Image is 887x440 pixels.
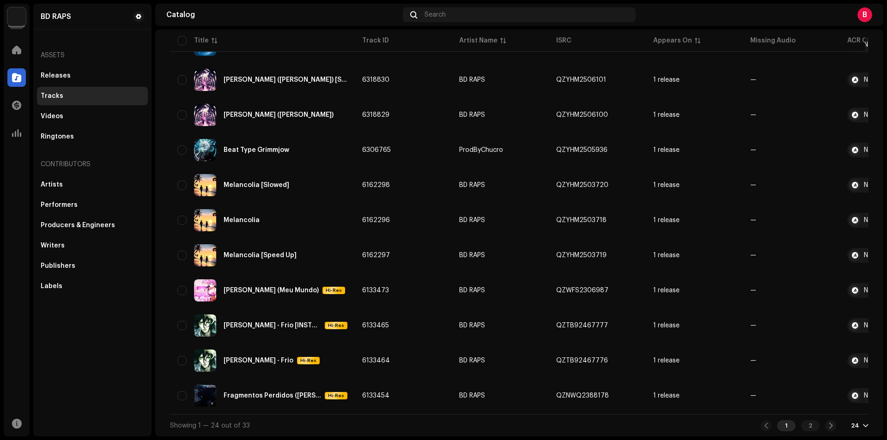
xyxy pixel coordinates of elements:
div: Ringtones [41,133,74,140]
div: BD RAPS [41,13,71,20]
re-a-table-badge: — [750,287,832,294]
re-a-table-badge: — [750,357,832,364]
div: Assets [37,44,148,66]
span: BD RAPS [459,322,541,329]
div: QZYHM2506100 [556,112,608,118]
span: 6162296 [362,217,390,223]
re-m-nav-item: Artists [37,175,148,194]
img: fbe03c10-3f63-4414-8435-5f7d57cc5ee9 [194,314,216,337]
div: Appears On [653,36,692,45]
span: 1 release [653,322,735,329]
span: BD RAPS [459,112,541,118]
span: BD RAPS [459,392,541,399]
re-m-nav-item: Tracks [37,87,148,105]
div: 1 release [653,322,680,329]
span: 6306765 [362,147,391,153]
div: 1 release [653,392,680,399]
span: BD RAPS [459,357,541,364]
div: QZYHM2505936 [556,147,608,153]
div: Tracks [41,92,63,100]
div: Melancolia [Speed Up] [224,252,297,259]
re-m-nav-item: Ringtones [37,127,148,146]
span: Hi-Res [326,392,346,399]
span: BD RAPS [459,252,541,259]
div: QZWFS2306987 [556,287,608,294]
div: 1 release [653,77,680,83]
div: QZNWQ2388178 [556,392,609,399]
span: 1 release [653,357,735,364]
span: 6133464 [362,357,390,364]
span: BD RAPS [459,287,541,294]
span: Hi-Res [323,287,344,294]
div: Watanabe Akari (Meu Mundo) [224,287,319,294]
div: QZYHM2503720 [556,182,608,188]
re-a-table-badge: — [750,147,832,153]
re-a-nav-header: Contributors [37,153,148,175]
div: 1 release [653,182,680,188]
div: Writers [41,242,65,249]
span: 1 release [653,112,735,118]
img: 5103b9c2-7722-46fc-b4c0-ef032743a535 [194,139,216,161]
img: d692ac57-416e-439a-950e-bbc78a6631cf [194,209,216,231]
div: Artist Name [459,36,498,45]
re-a-table-badge: — [750,112,832,118]
div: Catalog [166,11,399,18]
div: 1 [777,420,796,431]
img: 6b287f5f-5601-423f-8758-dec26d15a03e [194,385,216,407]
span: 6318830 [362,77,389,83]
span: 6162297 [362,252,390,259]
div: Publishers [41,262,75,270]
img: d692ac57-416e-439a-950e-bbc78a6631cf [194,174,216,196]
img: 6ebbf648-54e8-4fea-93f6-1cf27b36217e [194,104,216,126]
span: Search [425,11,446,18]
div: Ulquiorra Cifer - Frio [INSTRUMENTAL] [224,322,321,329]
span: 1 release [653,217,735,223]
span: BD RAPS [459,77,541,83]
div: BD RAPS [459,182,485,188]
div: 2 [801,420,820,431]
div: Beat Type Grimmjow [224,147,289,153]
div: 1 release [653,252,680,259]
div: Mil Pétalas (Byakuya Kuchiki) [224,112,334,118]
span: 6133454 [362,392,389,399]
re-m-nav-item: Labels [37,277,148,295]
div: ProdByChucro [459,147,503,153]
div: QZYHM2506101 [556,77,606,83]
div: BD RAPS [459,287,485,294]
img: d692ac57-416e-439a-950e-bbc78a6631cf [194,244,216,266]
span: BD RAPS [459,182,541,188]
re-a-table-badge: — [750,217,832,223]
div: 1 release [653,287,680,294]
div: Artists [41,181,63,188]
re-m-nav-item: Videos [37,107,148,126]
div: Producers & Engineers [41,222,115,229]
div: Fragmentos Perdidos (Muichiro Tokito) [224,392,321,399]
re-a-table-badge: — [750,77,832,83]
span: 1 release [653,287,735,294]
re-m-nav-item: Publishers [37,257,148,275]
re-a-table-badge: — [750,182,832,188]
span: 6318829 [362,112,389,118]
div: BD RAPS [459,77,485,83]
div: 24 [851,422,859,429]
re-m-nav-item: Producers & Engineers [37,216,148,235]
span: 1 release [653,147,735,153]
re-a-table-badge: — [750,252,832,259]
img: fbe03c10-3f63-4414-8435-5f7d57cc5ee9 [194,350,216,372]
div: 1 release [653,112,680,118]
re-a-table-badge: — [750,322,832,329]
re-m-nav-item: Releases [37,66,148,85]
span: 6133465 [362,322,389,329]
div: BD RAPS [459,252,485,259]
span: ProdByChucro [459,147,541,153]
re-m-nav-item: Performers [37,196,148,214]
div: 1 release [653,217,680,223]
div: B [857,7,872,22]
img: 09d08f67-21c7-48b3-a31b-3d16c1c0bc28 [194,279,216,301]
span: Hi-Res [326,322,346,329]
re-a-table-badge: — [750,392,832,399]
div: BD RAPS [459,322,485,329]
div: 1 release [653,147,680,153]
span: 6133473 [362,287,389,294]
